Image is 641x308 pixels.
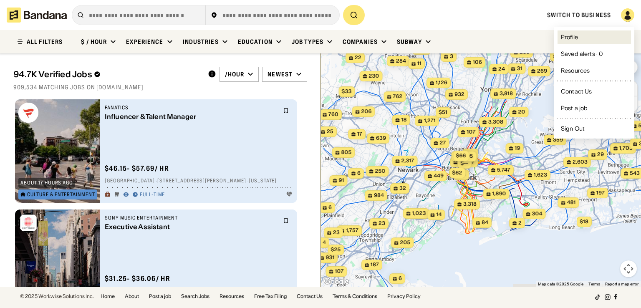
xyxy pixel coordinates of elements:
[472,150,475,157] span: 2
[220,294,244,299] a: Resources
[534,172,547,179] span: 1,623
[463,201,477,208] span: 3,318
[424,117,436,124] span: 1,271
[369,73,379,80] span: 230
[339,177,344,184] span: 91
[376,135,386,142] span: 639
[101,294,115,299] a: Home
[328,111,338,118] span: 760
[500,90,513,97] span: 3,818
[13,69,201,79] div: 94.7K Verified Jobs
[105,178,292,184] div: [GEOGRAPHIC_DATA] · [STREET_ADDRESS][PERSON_NAME] · [US_STATE]
[401,116,407,124] span: 18
[27,192,95,197] div: Culture & Entertainment
[452,169,462,176] span: $62
[497,167,510,174] span: 5,747
[105,274,170,283] div: $ 31.25 - $36.06 / hr
[105,113,278,121] div: Influencer & Talent Manager
[333,294,377,299] a: Terms & Conditions
[323,276,350,287] img: Google
[297,294,323,299] a: Contact Us
[630,170,640,177] span: 543
[456,152,466,159] span: $66
[518,220,522,227] span: 2
[558,64,631,77] a: Resources
[18,213,38,233] img: Sony Music Entertainment logo
[580,218,588,225] span: $18
[437,211,442,218] span: 14
[561,51,603,57] div: Saved alerts · 0
[335,268,344,275] span: 107
[538,282,583,286] span: Map data ©2025 Google
[396,58,406,65] span: 284
[268,71,293,78] div: Newest
[357,131,362,138] span: 17
[558,30,631,44] a: Profile
[341,149,352,156] span: 805
[553,136,563,144] span: 359
[620,260,637,277] button: Map camera controls
[439,109,447,115] span: $51
[450,53,453,60] span: 3
[434,172,444,179] span: 449
[371,261,379,268] span: 187
[558,47,631,61] a: Saved alerts · 0
[561,88,592,94] div: Contact Us
[326,254,335,261] span: 931
[346,227,358,234] span: 1,757
[327,128,333,135] span: 25
[492,190,506,197] span: 1,890
[13,96,307,287] div: grid
[323,276,350,287] a: Open this area in Google Maps (opens a new window)
[454,91,464,98] span: 932
[149,294,171,299] a: Post a job
[355,54,361,61] span: 22
[225,71,245,78] div: /hour
[333,229,340,236] span: 23
[331,246,341,252] span: $25
[561,126,585,131] div: Sign Out
[412,210,426,217] span: 1,023
[323,239,326,246] span: 4
[292,38,323,45] div: Job Types
[436,79,447,86] span: 1,126
[125,294,139,299] a: About
[105,104,278,111] div: Fanatics
[20,294,94,299] div: © 2025 Workwise Solutions Inc.
[558,101,631,115] a: Post a job
[20,180,73,185] div: about 17 hours ago
[558,85,631,98] a: Contact Us
[473,59,482,66] span: 106
[343,38,378,45] div: Companies
[440,139,446,146] span: 27
[374,192,384,199] span: 984
[379,220,385,227] span: 23
[81,38,107,45] div: $ / hour
[399,185,406,192] span: 32
[183,38,219,45] div: Industries
[238,38,273,45] div: Education
[7,8,67,23] img: Bandana logotype
[361,108,372,115] span: 206
[18,103,38,123] img: Fanatics logo
[105,164,169,173] div: $ 46.15 - $57.69 / hr
[417,60,421,67] span: 11
[399,275,402,282] span: 6
[342,88,352,94] span: $33
[561,34,578,40] div: Profile
[482,219,488,226] span: 84
[532,210,543,217] span: 304
[401,157,414,164] span: 2,317
[515,145,520,152] span: 19
[488,119,503,126] span: 3,308
[597,151,604,158] span: 29
[467,129,476,136] span: 107
[547,11,611,19] a: Switch to Business
[461,160,468,166] span: $--
[387,294,421,299] a: Privacy Policy
[588,282,600,286] a: Terms (opens in new tab)
[498,66,505,73] span: 24
[181,294,209,299] a: Search Jobs
[105,223,278,231] div: Executive Assistant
